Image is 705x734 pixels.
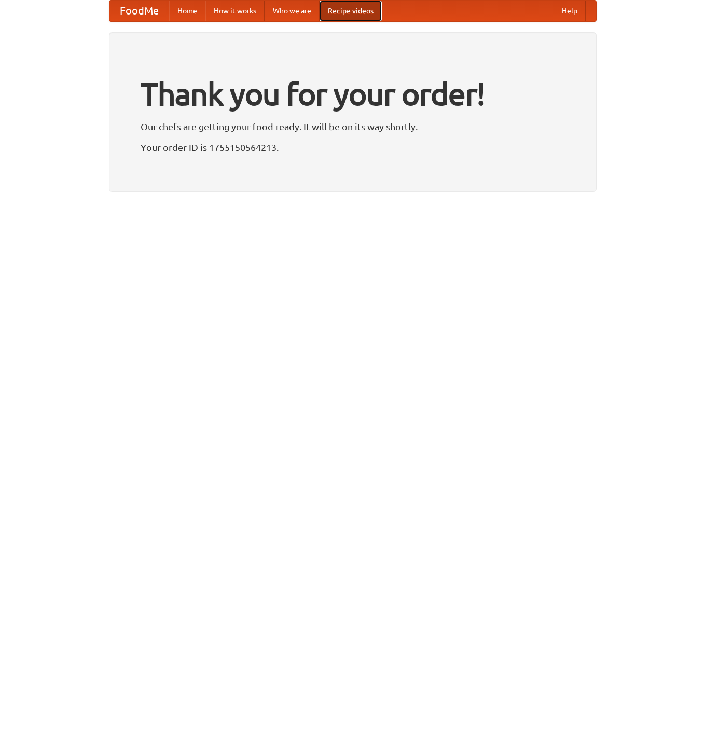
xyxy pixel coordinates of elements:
[554,1,586,21] a: Help
[141,69,565,119] h1: Thank you for your order!
[169,1,205,21] a: Home
[141,119,565,134] p: Our chefs are getting your food ready. It will be on its way shortly.
[320,1,382,21] a: Recipe videos
[141,140,565,155] p: Your order ID is 1755150564213.
[265,1,320,21] a: Who we are
[205,1,265,21] a: How it works
[109,1,169,21] a: FoodMe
